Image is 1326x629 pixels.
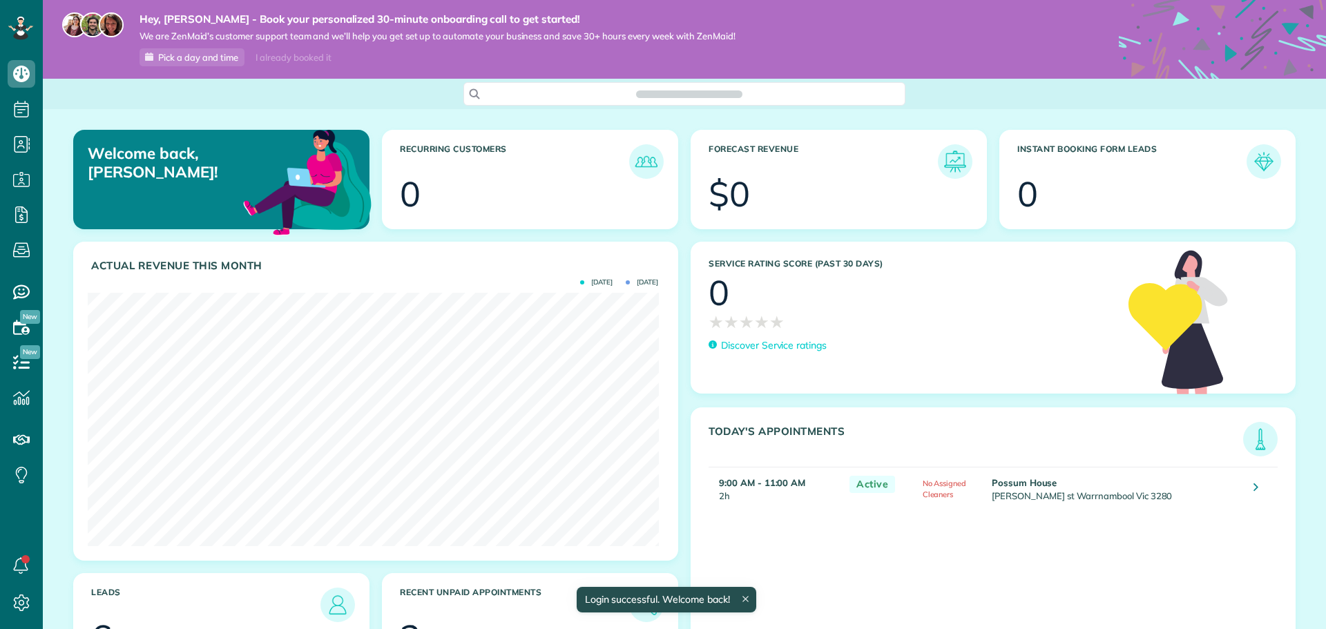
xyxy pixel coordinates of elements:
[247,49,339,66] div: I already booked it
[626,279,658,286] span: [DATE]
[580,279,613,286] span: [DATE]
[99,12,124,37] img: michelle-19f622bdf1676172e81f8f8fba1fb50e276960ebfe0243fe18214015130c80e4.jpg
[992,477,1057,488] strong: Possum House
[62,12,87,37] img: maria-72a9807cf96188c08ef61303f053569d2e2a8a1cde33d635c8a3ac13582a053d.jpg
[754,310,769,334] span: ★
[769,310,785,334] span: ★
[709,144,938,179] h3: Forecast Revenue
[1247,425,1274,453] img: icon_todays_appointments-901f7ab196bb0bea1936b74009e4eb5ffbc2d2711fa7634e0d609ed5ef32b18b.png
[91,588,320,622] h3: Leads
[923,478,967,499] span: No Assigned Cleaners
[709,467,843,510] td: 2h
[140,12,736,26] strong: Hey, [PERSON_NAME] - Book your personalized 30-minute onboarding call to get started!
[941,148,969,175] img: icon_forecast_revenue-8c13a41c7ed35a8dcfafea3cbb826a0462acb37728057bba2d056411b612bbbe.png
[400,144,629,179] h3: Recurring Customers
[400,588,629,622] h3: Recent unpaid appointments
[739,310,754,334] span: ★
[324,591,352,619] img: icon_leads-1bed01f49abd5b7fead27621c3d59655bb73ed531f8eeb49469d10e621d6b896.png
[20,345,40,359] span: New
[20,310,40,324] span: New
[709,338,827,353] a: Discover Service ratings
[1250,148,1278,175] img: icon_form_leads-04211a6a04a5b2264e4ee56bc0799ec3eb69b7e499cbb523a139df1d13a81ae0.png
[400,177,421,211] div: 0
[1017,177,1038,211] div: 0
[709,310,724,334] span: ★
[140,30,736,42] span: We are ZenMaid’s customer support team and we’ll help you get set up to automate your business an...
[1017,144,1247,179] h3: Instant Booking Form Leads
[576,587,756,612] div: Login successful. Welcome back!
[140,48,244,66] a: Pick a day and time
[721,338,827,353] p: Discover Service ratings
[709,275,729,310] div: 0
[240,114,374,248] img: dashboard_welcome-42a62b7d889689a78055ac9021e634bf52bae3f8056760290aed330b23ab8690.png
[719,477,805,488] strong: 9:00 AM - 11:00 AM
[633,148,660,175] img: icon_recurring_customers-cf858462ba22bcd05b5a5880d41d6543d210077de5bb9ebc9590e49fd87d84ed.png
[158,52,238,63] span: Pick a day and time
[724,310,739,334] span: ★
[849,476,895,493] span: Active
[88,144,275,181] p: Welcome back, [PERSON_NAME]!
[650,87,728,101] span: Search ZenMaid…
[709,425,1243,456] h3: Today's Appointments
[988,467,1243,510] td: [PERSON_NAME] st Warrnambool Vic 3280
[709,259,1115,269] h3: Service Rating score (past 30 days)
[91,260,664,272] h3: Actual Revenue this month
[709,177,750,211] div: $0
[80,12,105,37] img: jorge-587dff0eeaa6aab1f244e6dc62b8924c3b6ad411094392a53c71c6c4a576187d.jpg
